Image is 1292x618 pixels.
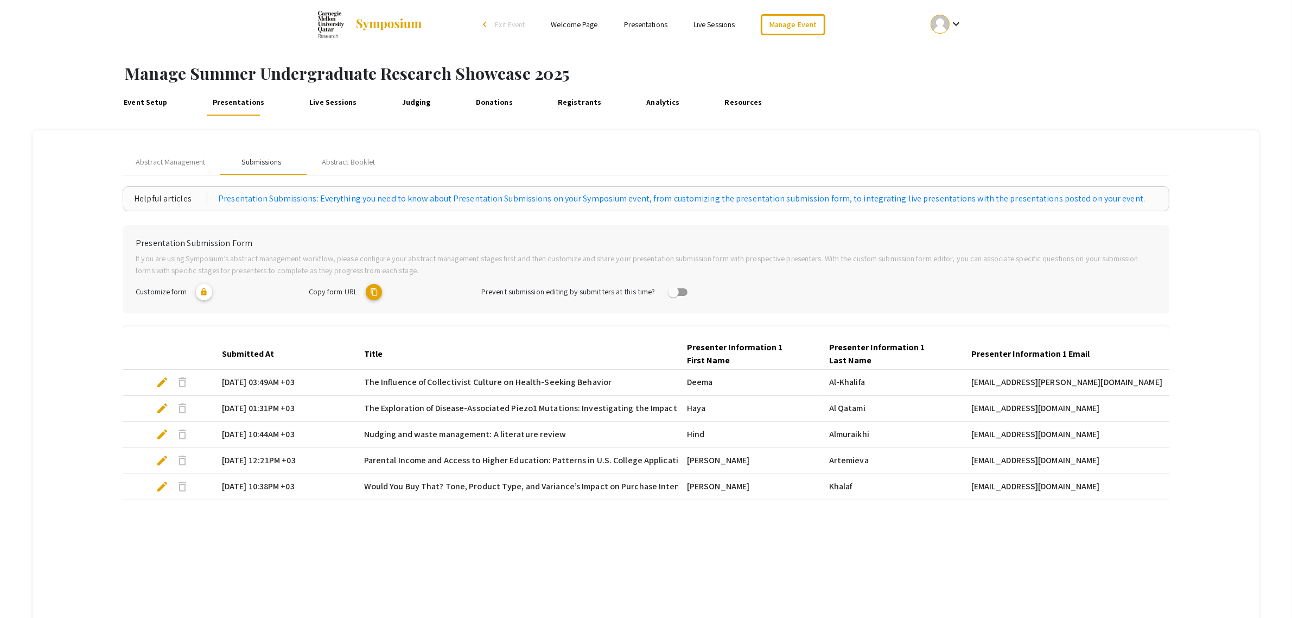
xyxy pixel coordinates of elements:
[963,396,1182,422] mat-cell: [EMAIL_ADDRESS][DOMAIN_NAME]
[176,480,189,493] span: delete
[8,569,46,610] iframe: Chat
[213,448,355,474] mat-cell: [DATE] 12:21PM +03
[213,370,355,396] mat-cell: [DATE] 03:49AM +03
[820,422,963,448] mat-cell: Almuraikhi
[364,402,1018,415] span: The Exploration of Disease-Associated Piezo1 Mutations: Investigating the Impact of M2241R, R2482...
[678,370,820,396] mat-cell: Deema
[364,376,612,389] span: The Influence of Collectivist Culture on Health-Seeking Behavior
[242,156,282,168] div: Submissions
[971,348,1090,361] div: Presenter Information 1 Email
[678,474,820,500] mat-cell: [PERSON_NAME]
[820,370,963,396] mat-cell: Al-Khalifa
[222,348,284,361] div: Submitted At
[318,11,344,38] img: Summer Undergraduate Research Showcase 2025
[624,20,667,29] a: Presentations
[136,253,1156,276] p: If you are using Symposium’s abstract management workflow, please configure your abstract managem...
[555,90,604,116] a: Registrants
[678,422,820,448] mat-cell: Hind
[156,376,169,389] span: edit
[483,21,489,28] div: arrow_back_ios
[156,480,169,493] span: edit
[963,448,1182,474] mat-cell: [EMAIL_ADDRESS][DOMAIN_NAME]
[306,90,360,116] a: Live Sessions
[820,448,963,474] mat-cell: Artemieva
[963,474,1182,500] mat-cell: [EMAIL_ADDRESS][DOMAIN_NAME]
[366,284,382,300] mat-icon: copy URL
[213,474,355,500] mat-cell: [DATE] 10:38PM +03
[829,341,954,367] div: Presenter Information 1 Last Name
[551,20,597,29] a: Welcome Page
[687,341,802,367] div: Presenter Information 1 First Name
[222,348,274,361] div: Submitted At
[136,286,187,297] span: Customize form
[820,396,963,422] mat-cell: Al Qatami
[364,480,684,493] span: Would You Buy That? Tone, Product Type, and Variance’s Impact on Purchase Intent
[176,376,189,389] span: delete
[209,90,268,116] a: Presentations
[364,348,392,361] div: Title
[722,90,766,116] a: Resources
[120,90,170,116] a: Event Setup
[364,428,567,441] span: Nudging and waste management: A literature review
[820,474,963,500] mat-cell: Khalaf
[218,192,1145,205] a: Presentation Submissions: Everything you need to know about Presentation Submissions on your Symp...
[136,156,205,168] span: Abstract Management
[213,422,355,448] mat-cell: [DATE] 10:44AM +03
[309,286,357,297] span: Copy form URL
[919,12,974,36] button: Expand account dropdown
[364,454,752,467] span: Parental Income and Access to Higher Education: Patterns in U.S. College Application and Attendance
[950,17,963,30] mat-icon: Expand account dropdown
[355,18,423,31] img: Symposium by ForagerOne
[495,20,525,29] span: Exit Event
[213,396,355,422] mat-cell: [DATE] 01:31PM +03
[318,11,423,38] a: Summer Undergraduate Research Showcase 2025
[963,370,1182,396] mat-cell: [EMAIL_ADDRESS][PERSON_NAME][DOMAIN_NAME]
[678,396,820,422] mat-cell: Haya
[399,90,434,116] a: Judging
[156,454,169,467] span: edit
[176,428,189,441] span: delete
[322,156,375,168] div: Abstract Booklet
[176,402,189,415] span: delete
[364,348,383,361] div: Title
[176,454,189,467] span: delete
[156,402,169,415] span: edit
[693,20,735,29] a: Live Sessions
[829,341,944,367] div: Presenter Information 1 Last Name
[644,90,683,116] a: Analytics
[134,192,207,205] div: Helpful articles
[687,341,812,367] div: Presenter Information 1 First Name
[678,448,820,474] mat-cell: [PERSON_NAME]
[963,422,1182,448] mat-cell: [EMAIL_ADDRESS][DOMAIN_NAME]
[971,348,1099,361] div: Presenter Information 1 Email
[125,64,1292,83] h1: Manage Summer Undergraduate Research Showcase 2025
[136,238,1156,248] h6: Presentation Submission Form
[481,286,655,297] span: Prevent submission editing by submitters at this time?
[761,14,825,35] a: Manage Event
[196,284,212,300] mat-icon: lock
[156,428,169,441] span: edit
[473,90,516,116] a: Donations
